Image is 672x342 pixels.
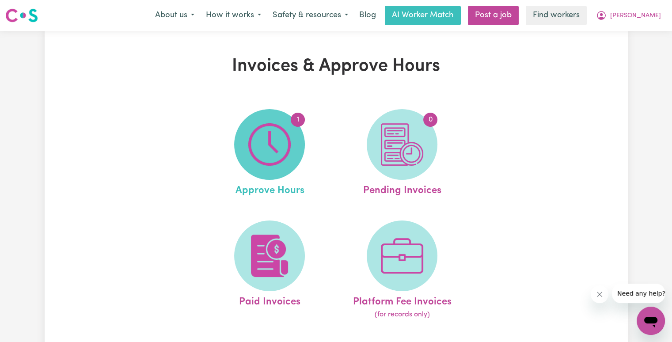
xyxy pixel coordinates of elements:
[206,220,333,320] a: Paid Invoices
[385,6,461,25] a: AI Worker Match
[267,6,354,25] button: Safety & resources
[610,11,661,21] span: [PERSON_NAME]
[5,8,38,23] img: Careseekers logo
[423,113,437,127] span: 0
[200,6,267,25] button: How it works
[637,307,665,335] iframe: Button to launch messaging window
[375,309,430,320] span: (for records only)
[5,6,53,13] span: Need any help?
[291,113,305,127] span: 1
[612,284,665,303] iframe: Message from company
[468,6,519,25] a: Post a job
[353,291,452,310] span: Platform Fee Invoices
[5,5,38,26] a: Careseekers logo
[206,109,333,198] a: Approve Hours
[590,6,667,25] button: My Account
[149,6,200,25] button: About us
[591,285,608,303] iframe: Close message
[363,180,441,198] span: Pending Invoices
[338,109,466,198] a: Pending Invoices
[147,56,525,77] h1: Invoices & Approve Hours
[235,180,304,198] span: Approve Hours
[526,6,587,25] a: Find workers
[354,6,381,25] a: Blog
[338,220,466,320] a: Platform Fee Invoices(for records only)
[239,291,300,310] span: Paid Invoices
